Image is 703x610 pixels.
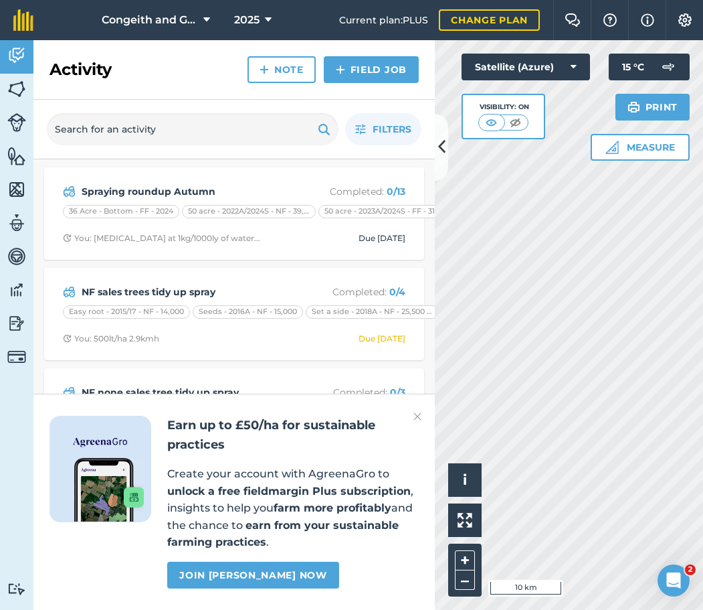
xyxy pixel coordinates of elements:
img: svg+xml;base64,PHN2ZyB4bWxucz0iaHR0cDovL3d3dy53My5vcmcvMjAwMC9zdmciIHdpZHRoPSI1MCIgaGVpZ2h0PSI0MC... [483,116,500,129]
span: Current plan : PLUS [339,13,428,27]
span: Congeith and Glaisters [102,12,198,28]
img: svg+xml;base64,PHN2ZyB4bWxucz0iaHR0cDovL3d3dy53My5vcmcvMjAwMC9zdmciIHdpZHRoPSIxOSIgaGVpZ2h0PSIyNC... [627,99,640,115]
h2: Earn up to £50/ha for sustainable practices [167,416,419,455]
img: svg+xml;base64,PD94bWwgdmVyc2lvbj0iMS4wIiBlbmNvZGluZz0idXRmLTgiPz4KPCEtLSBHZW5lcmF0b3I6IEFkb2JlIE... [7,280,26,300]
strong: farm more profitably [274,502,391,514]
strong: 0 / 3 [390,386,405,398]
img: svg+xml;base64,PD94bWwgdmVyc2lvbj0iMS4wIiBlbmNvZGluZz0idXRmLTgiPz4KPCEtLSBHZW5lcmF0b3I6IEFkb2JlIE... [63,183,76,200]
button: 15 °C [609,54,690,80]
img: svg+xml;base64,PD94bWwgdmVyc2lvbj0iMS4wIiBlbmNvZGluZz0idXRmLTgiPz4KPCEtLSBHZW5lcmF0b3I6IEFkb2JlIE... [63,284,76,300]
button: – [455,570,475,590]
span: Filters [373,122,411,137]
button: + [455,550,475,570]
img: svg+xml;base64,PHN2ZyB4bWxucz0iaHR0cDovL3d3dy53My5vcmcvMjAwMC9zdmciIHdpZHRoPSIxNyIgaGVpZ2h0PSIxNy... [641,12,654,28]
h2: Activity [49,59,112,80]
img: fieldmargin Logo [13,9,33,31]
img: svg+xml;base64,PD94bWwgdmVyc2lvbj0iMS4wIiBlbmNvZGluZz0idXRmLTgiPz4KPCEtLSBHZW5lcmF0b3I6IEFkb2JlIE... [63,384,76,400]
div: 50 acre - 2022A/2024S - NF - 39,300 [182,205,316,218]
img: svg+xml;base64,PHN2ZyB4bWxucz0iaHR0cDovL3d3dy53My5vcmcvMjAwMC9zdmciIHdpZHRoPSIxOSIgaGVpZ2h0PSIyNC... [318,121,330,137]
img: A question mark icon [602,13,618,27]
iframe: Intercom live chat [658,564,690,597]
strong: earn from your sustainable farming practices [167,519,399,549]
div: Seeds - 2016A - NF - 15,000 [193,305,303,319]
div: Due [DATE] [359,233,405,244]
a: Join [PERSON_NAME] now [167,562,338,589]
div: 36 Acre - Bottom - FF - 2024 [63,205,179,218]
img: Clock with arrow pointing clockwise [63,234,72,242]
a: Field Job [324,56,419,83]
p: Completed : [299,285,405,299]
img: Two speech bubbles overlapping with the left bubble in the forefront [565,13,581,27]
button: Satellite (Azure) [462,54,590,80]
img: svg+xml;base64,PD94bWwgdmVyc2lvbj0iMS4wIiBlbmNvZGluZz0idXRmLTgiPz4KPCEtLSBHZW5lcmF0b3I6IEFkb2JlIE... [7,113,26,132]
a: Spraying roundup AutumnCompleted: 0/1336 Acre - Bottom - FF - 202450 acre - 2022A/2024S - NF - 39... [52,175,416,252]
button: i [448,463,482,497]
strong: 0 / 13 [387,185,405,198]
img: Four arrows, one pointing top left, one top right, one bottom right and the last bottom left [458,513,472,528]
img: svg+xml;base64,PHN2ZyB4bWxucz0iaHR0cDovL3d3dy53My5vcmcvMjAwMC9zdmciIHdpZHRoPSIxNCIgaGVpZ2h0PSIyNC... [336,62,345,78]
img: svg+xml;base64,PD94bWwgdmVyc2lvbj0iMS4wIiBlbmNvZGluZz0idXRmLTgiPz4KPCEtLSBHZW5lcmF0b3I6IEFkb2JlIE... [655,54,682,80]
input: Search for an activity [47,113,338,145]
img: Clock with arrow pointing clockwise [63,334,72,343]
div: Due [DATE] [359,333,405,344]
span: 2025 [234,12,260,28]
strong: unlock a free fieldmargin Plus subscription [167,485,411,498]
a: NF none sales tree tidy up sprayCompleted: 0/3Behind the shed - 2019A - 2020S - NF - 25,400 trees... [52,376,416,453]
button: Measure [591,134,690,161]
span: i [463,471,467,488]
img: svg+xml;base64,PD94bWwgdmVyc2lvbj0iMS4wIiBlbmNvZGluZz0idXRmLTgiPz4KPCEtLSBHZW5lcmF0b3I6IEFkb2JlIE... [7,246,26,266]
div: Visibility: On [478,102,529,112]
img: svg+xml;base64,PD94bWwgdmVyc2lvbj0iMS4wIiBlbmNvZGluZz0idXRmLTgiPz4KPCEtLSBHZW5lcmF0b3I6IEFkb2JlIE... [7,313,26,333]
button: Print [615,94,690,121]
img: Screenshot of the Gro app [74,458,144,522]
div: You: 500lt/ha 2.9kmh [63,333,159,344]
a: NF sales trees tidy up sprayCompleted: 0/4Easy root - 2015/17 - NF - 14,000Seeds - 2016A - NF - 1... [52,276,416,352]
img: svg+xml;base64,PD94bWwgdmVyc2lvbj0iMS4wIiBlbmNvZGluZz0idXRmLTgiPz4KPCEtLSBHZW5lcmF0b3I6IEFkb2JlIE... [7,46,26,66]
img: svg+xml;base64,PHN2ZyB4bWxucz0iaHR0cDovL3d3dy53My5vcmcvMjAwMC9zdmciIHdpZHRoPSI1NiIgaGVpZ2h0PSI2MC... [7,179,26,200]
p: Create your account with AgreenaGro to , insights to help you and the chance to . [167,465,419,551]
img: svg+xml;base64,PHN2ZyB4bWxucz0iaHR0cDovL3d3dy53My5vcmcvMjAwMC9zdmciIHdpZHRoPSI1MCIgaGVpZ2h0PSI0MC... [507,116,524,129]
strong: 0 / 4 [389,286,405,298]
img: svg+xml;base64,PD94bWwgdmVyc2lvbj0iMS4wIiBlbmNvZGluZz0idXRmLTgiPz4KPCEtLSBHZW5lcmF0b3I6IEFkb2JlIE... [7,583,26,595]
button: Filters [345,113,421,145]
img: A cog icon [677,13,693,27]
img: Ruler icon [605,141,619,154]
a: Note [247,56,316,83]
strong: NF none sales tree tidy up spray [82,385,294,400]
img: svg+xml;base64,PD94bWwgdmVyc2lvbj0iMS4wIiBlbmNvZGluZz0idXRmLTgiPz4KPCEtLSBHZW5lcmF0b3I6IEFkb2JlIE... [7,213,26,233]
img: svg+xml;base64,PHN2ZyB4bWxucz0iaHR0cDovL3d3dy53My5vcmcvMjAwMC9zdmciIHdpZHRoPSI1NiIgaGVpZ2h0PSI2MC... [7,79,26,99]
strong: Spraying roundup Autumn [82,184,294,199]
span: 2 [685,564,696,575]
strong: NF sales trees tidy up spray [82,285,294,299]
div: Easy root - 2015/17 - NF - 14,000 [63,305,190,319]
div: You: [MEDICAL_DATA] at 1kg/1000ly of water... [63,233,260,244]
img: svg+xml;base64,PHN2ZyB4bWxucz0iaHR0cDovL3d3dy53My5vcmcvMjAwMC9zdmciIHdpZHRoPSIyMiIgaGVpZ2h0PSIzMC... [413,408,421,425]
img: svg+xml;base64,PD94bWwgdmVyc2lvbj0iMS4wIiBlbmNvZGluZz0idXRmLTgiPz4KPCEtLSBHZW5lcmF0b3I6IEFkb2JlIE... [7,348,26,366]
p: Completed : [299,385,405,400]
img: svg+xml;base64,PHN2ZyB4bWxucz0iaHR0cDovL3d3dy53My5vcmcvMjAwMC9zdmciIHdpZHRoPSI1NiIgaGVpZ2h0PSI2MC... [7,146,26,166]
img: svg+xml;base64,PHN2ZyB4bWxucz0iaHR0cDovL3d3dy53My5vcmcvMjAwMC9zdmciIHdpZHRoPSIxNCIgaGVpZ2h0PSIyNC... [260,62,269,78]
span: 15 ° C [622,54,644,80]
a: Change plan [439,9,540,31]
div: 50 acre - 2023A/2024S - FF - 31,000 [318,205,452,218]
p: Completed : [299,184,405,199]
div: Set a side - 2018A - NF - 25,500 trees planted [306,305,439,319]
